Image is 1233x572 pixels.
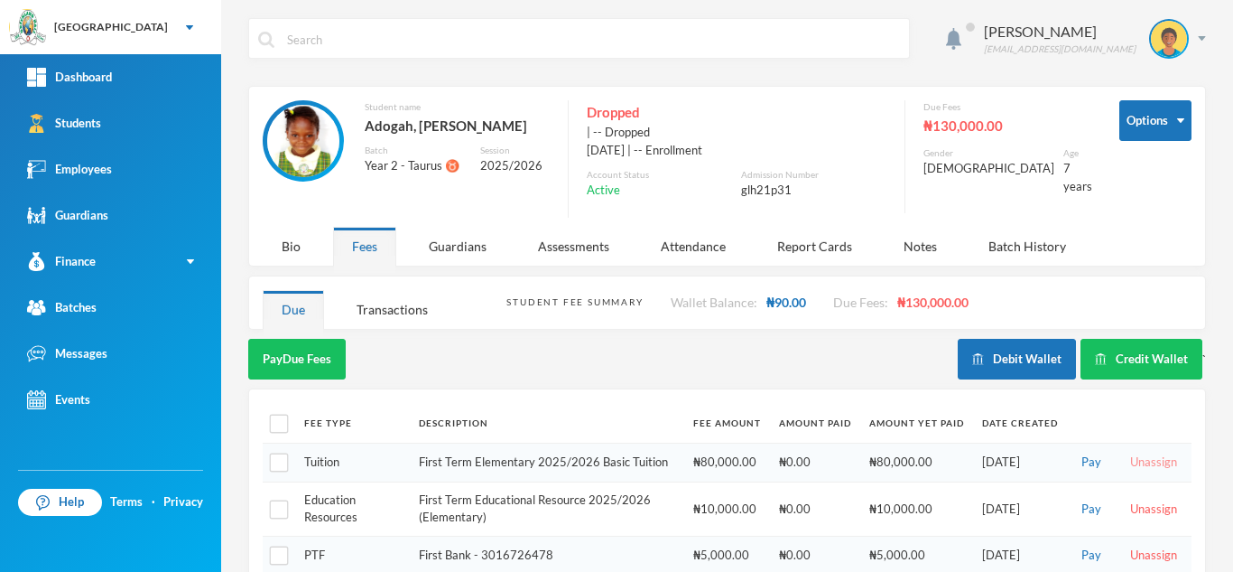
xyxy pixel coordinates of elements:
[480,157,550,175] div: 2025/2026
[587,124,886,142] div: | -- Dropped
[671,295,757,310] span: Wallet Balance:
[152,493,155,511] div: ·
[684,482,770,536] td: ₦10,000.00
[923,160,1054,178] div: [DEMOGRAPHIC_DATA]
[410,482,684,536] td: First Term Educational Resource 2025/2026 (Elementary)
[860,444,973,483] td: ₦80,000.00
[365,114,550,137] div: Adogah, [PERSON_NAME]
[923,100,1092,114] div: Due Fees
[410,227,505,266] div: Guardians
[1063,146,1092,160] div: Age
[248,339,346,380] button: PayDue Fees
[27,252,96,271] div: Finance
[285,19,900,60] input: Search
[410,403,684,444] th: Description
[770,482,860,536] td: ₦0.00
[1125,453,1182,473] button: Unassign
[54,19,168,35] div: [GEOGRAPHIC_DATA]
[365,100,550,114] div: Student name
[770,444,860,483] td: ₦0.00
[480,144,550,157] div: Session
[973,482,1067,536] td: [DATE]
[1119,100,1191,141] button: Options
[263,227,320,266] div: Bio
[969,227,1085,266] div: Batch History
[897,295,969,310] span: ₦130,000.00
[1080,339,1202,380] button: Credit Wallet
[587,142,886,160] div: [DATE] | -- Enrollment
[10,10,46,46] img: logo
[295,482,410,536] td: Education Resources
[741,182,886,200] div: glh21p31
[1076,453,1107,473] button: Pay
[770,403,860,444] th: Amount Paid
[258,32,274,48] img: search
[958,339,1206,380] div: `
[587,168,732,182] div: Account Status
[27,160,112,179] div: Employees
[267,105,339,177] img: STUDENT
[27,390,90,409] div: Events
[684,403,770,444] th: Fee Amount
[923,114,1092,137] div: ₦130,000.00
[365,157,467,175] div: Year 2 - Taurus ♉️
[860,482,973,536] td: ₦10,000.00
[110,493,143,511] a: Terms
[1076,500,1107,520] button: Pay
[295,403,410,444] th: Fee Type
[506,295,643,309] div: Student Fee Summary
[27,68,112,87] div: Dashboard
[1151,21,1187,57] img: STUDENT
[923,146,1054,160] div: Gender
[973,444,1067,483] td: [DATE]
[519,227,628,266] div: Assessments
[27,206,108,225] div: Guardians
[885,227,956,266] div: Notes
[263,290,324,329] div: Due
[18,489,102,516] a: Help
[758,227,871,266] div: Report Cards
[642,227,745,266] div: Attendance
[973,403,1067,444] th: Date Created
[1063,160,1092,195] div: 7 years
[984,21,1136,42] div: [PERSON_NAME]
[766,295,806,310] span: ₦90.00
[163,493,203,511] a: Privacy
[295,444,410,483] td: Tuition
[1076,546,1107,566] button: Pay
[410,444,684,483] td: First Term Elementary 2025/2026 Basic Tuition
[958,339,1076,380] button: Debit Wallet
[365,144,467,157] div: Batch
[984,42,1136,56] div: [EMAIL_ADDRESS][DOMAIN_NAME]
[333,227,396,266] div: Fees
[860,403,973,444] th: Amount Yet Paid
[338,290,447,329] div: Transactions
[741,168,886,182] div: Admission Number
[587,100,640,124] span: Dropped
[587,182,620,200] span: Active
[684,444,770,483] td: ₦80,000.00
[1125,546,1182,566] button: Unassign
[27,344,107,363] div: Messages
[1125,500,1182,520] button: Unassign
[27,298,97,317] div: Batches
[833,295,888,310] span: Due Fees:
[27,114,101,133] div: Students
